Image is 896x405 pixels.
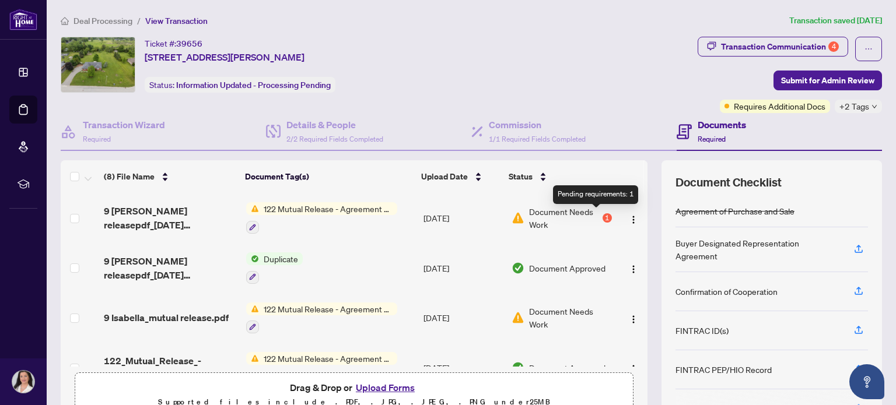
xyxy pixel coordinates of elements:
img: Document Status [512,212,524,224]
span: 9 [PERSON_NAME] releasepdf_[DATE] 19_16_25.pdf [104,204,236,232]
img: IMG-E12209624_1.jpg [61,37,135,92]
img: Logo [629,265,638,274]
button: Status Icon122 Mutual Release - Agreement of Purchase and Sale [246,302,397,334]
span: +2 Tags [839,100,869,113]
h4: Details & People [286,118,383,132]
span: View Transaction [145,16,208,26]
td: [DATE] [419,293,507,343]
button: Logo [624,259,643,277]
img: Status Icon [246,302,259,315]
div: Agreement of Purchase and Sale [675,205,794,217]
span: 122_Mutual_Release_-_Agreement_of_Purchase_and_Sale_-_PropTx-[PERSON_NAME] EXECUTED.pdf [104,354,236,382]
td: [DATE] [419,193,507,243]
div: Transaction Communication [721,37,839,56]
span: Deal Processing [73,16,132,26]
span: [STREET_ADDRESS][PERSON_NAME] [145,50,304,64]
span: Document Needs Work [529,305,612,330]
span: 122 Mutual Release - Agreement of Purchase and Sale [259,302,397,315]
img: Document Status [512,311,524,324]
img: Logo [629,364,638,374]
button: Logo [624,358,643,377]
h4: Commission [489,118,586,132]
img: Logo [629,215,638,224]
img: logo [9,9,37,30]
button: Status Icon122 Mutual Release - Agreement of Purchase and Sale [246,202,397,234]
button: Status IconDuplicate [246,252,303,284]
span: 122 Mutual Release - Agreement of Purchase and Sale [259,352,397,365]
span: 9 [PERSON_NAME] releasepdf_[DATE] 12_25_29.pdf [104,254,236,282]
button: Submit for Admin Review [773,71,882,90]
span: 1/1 Required Fields Completed [489,135,586,143]
article: Transaction saved [DATE] [789,14,882,27]
span: Required [698,135,726,143]
span: Required [83,135,111,143]
button: Status Icon122 Mutual Release - Agreement of Purchase and Sale [246,352,397,383]
th: Status [504,160,613,193]
li: / [137,14,141,27]
div: Status: [145,77,335,93]
span: Document Needs Work [529,205,600,231]
button: Logo [624,209,643,227]
h4: Documents [698,118,746,132]
th: Upload Date [416,160,503,193]
div: Ticket #: [145,37,202,50]
span: Document Checklist [675,174,782,191]
img: Document Status [512,262,524,274]
td: [DATE] [419,343,507,393]
span: Submit for Admin Review [781,71,874,90]
div: FINTRAC ID(s) [675,324,729,337]
img: Status Icon [246,252,259,265]
img: Document Status [512,361,524,374]
span: 2/2 Required Fields Completed [286,135,383,143]
span: ellipsis [864,45,873,53]
th: (8) File Name [99,160,240,193]
button: Transaction Communication4 [698,37,848,57]
div: Buyer Designated Representation Agreement [675,237,840,262]
span: Upload Date [421,170,468,183]
span: Duplicate [259,252,303,265]
span: Document Approved [529,262,605,274]
img: Logo [629,315,638,324]
button: Upload Forms [352,380,418,395]
span: home [61,17,69,25]
button: Open asap [849,364,884,399]
img: Profile Icon [12,371,34,393]
span: 122 Mutual Release - Agreement of Purchase and Sale [259,202,397,215]
td: [DATE] [419,243,507,293]
div: 1 [603,213,612,223]
span: down [871,104,877,110]
button: Logo [624,308,643,327]
span: 9 Isabella_mutual release.pdf [104,311,229,325]
h4: Transaction Wizard [83,118,165,132]
th: Document Tag(s) [240,160,417,193]
span: Status [509,170,533,183]
span: Requires Additional Docs [734,100,825,112]
span: (8) File Name [104,170,155,183]
span: Drag & Drop or [290,380,418,395]
span: 39656 [176,38,202,49]
div: Confirmation of Cooperation [675,285,778,298]
div: Pending requirements: 1 [553,185,638,204]
span: Document Approved [529,361,605,374]
img: Status Icon [246,352,259,365]
div: FINTRAC PEP/HIO Record [675,363,772,376]
div: 4 [828,41,839,52]
img: Status Icon [246,202,259,215]
span: Information Updated - Processing Pending [176,80,331,90]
